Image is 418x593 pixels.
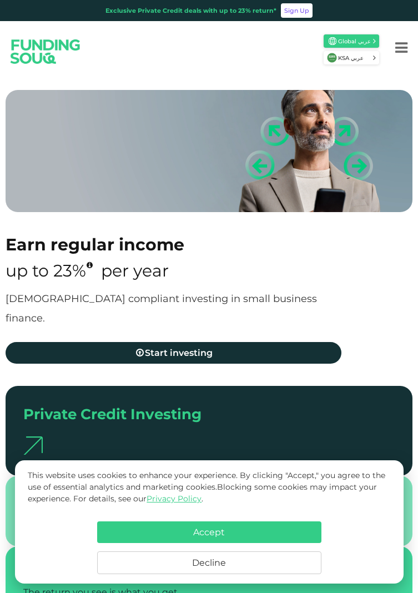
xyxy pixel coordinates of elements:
[23,404,357,425] div: Private Credit Investing
[6,260,86,281] span: Up to 23%
[97,551,321,574] button: Decline
[6,289,341,328] h2: [DEMOGRAPHIC_DATA] compliant investing in small business finance.
[2,29,89,74] img: Logo
[329,37,336,45] img: SA Flag
[385,26,418,70] button: Menu
[6,342,341,364] a: Start investing
[23,436,43,455] img: arrow
[28,482,377,504] span: Blocking some cookies may impact your experience.
[101,260,169,281] span: Per Year
[338,37,372,46] span: Global عربي
[73,494,203,504] span: For details, see our .
[338,54,372,62] span: KSA عربي
[281,3,313,18] a: Sign Up
[147,494,202,504] a: Privacy Policy
[145,348,213,358] span: Start investing
[105,6,276,16] div: Exclusive Private Credit deals with up to 23% return*
[6,90,412,212] img: header-bg
[97,521,321,543] button: Accept
[327,53,337,63] img: SA Flag
[87,261,93,270] i: 23% IRR (expected) ~ 15% Net yield (expected)
[6,234,341,255] div: Earn regular income
[28,470,390,505] p: This website uses cookies to enhance your experience. By clicking "Accept," you agree to the use ...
